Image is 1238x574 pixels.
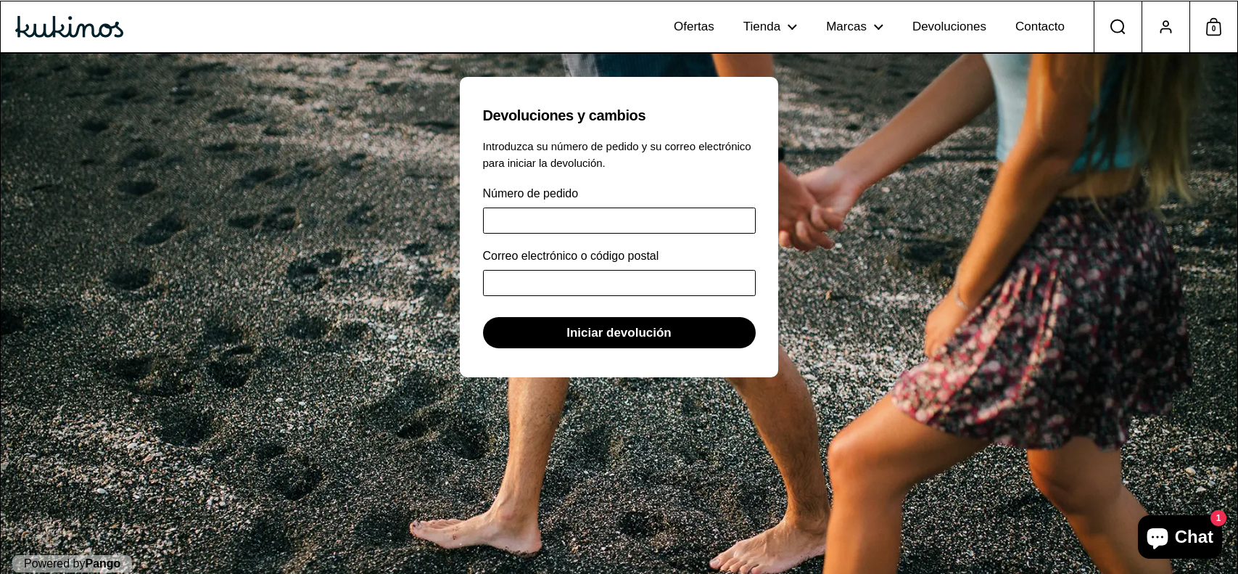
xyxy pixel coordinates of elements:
[826,20,867,35] span: Marcas
[743,20,780,35] span: Tienda
[483,185,579,203] label: Número de pedido
[483,247,659,266] label: Correo electrónico o código postal
[1206,20,1221,38] span: 0
[1001,7,1079,47] a: Contacto
[729,7,812,47] a: Tienda
[674,20,714,35] span: Ofertas
[812,7,898,47] a: Marcas
[1015,20,1065,35] span: Contacto
[659,7,729,47] a: Ofertas
[566,318,672,348] span: Iniciar devolución
[483,317,756,348] button: Iniciar devolución
[483,106,756,125] h1: Devoluciones y cambios
[86,557,121,570] a: Pango
[483,139,756,171] p: Introduzca su número de pedido y su correo electrónico para iniciar la devolución.
[12,555,132,573] p: Powered by
[898,7,1001,47] a: Devoluciones
[1134,515,1226,562] inbox-online-store-chat: Chat de la tienda online Shopify
[912,20,986,35] span: Devoluciones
